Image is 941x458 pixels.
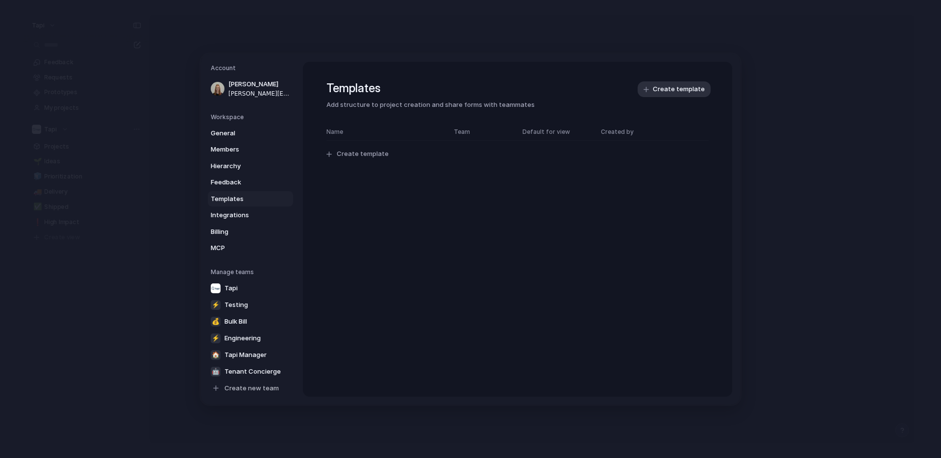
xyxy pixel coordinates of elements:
[208,240,293,256] a: MCP
[228,79,291,89] span: [PERSON_NAME]
[224,350,267,359] span: Tapi Manager
[224,366,281,376] span: Tenant Concierge
[601,127,634,136] span: Created by
[211,300,221,309] div: ⚡
[208,380,293,396] a: Create new team
[208,363,293,379] a: 🤖Tenant Concierge
[224,333,261,343] span: Engineering
[522,127,570,136] span: Default for view
[224,316,247,326] span: Bulk Bill
[208,76,293,101] a: [PERSON_NAME][PERSON_NAME][EMAIL_ADDRESS][DOMAIN_NAME]
[208,207,293,223] a: Integrations
[211,267,293,276] h5: Manage teams
[337,149,389,159] span: Create template
[321,145,715,163] button: Create template
[326,127,444,136] span: Name
[224,300,248,309] span: Testing
[211,64,293,73] h5: Account
[208,280,293,296] a: Tapi
[211,333,221,343] div: ⚡
[224,283,238,293] span: Tapi
[653,84,705,94] span: Create template
[211,227,273,236] span: Billing
[211,112,293,121] h5: Workspace
[224,383,279,393] span: Create new team
[208,158,293,174] a: Hierarchy
[211,350,221,359] div: 🏠
[208,142,293,157] a: Members
[208,175,293,190] a: Feedback
[228,89,291,98] span: [PERSON_NAME][EMAIL_ADDRESS][DOMAIN_NAME]
[211,210,273,220] span: Integrations
[211,243,273,253] span: MCP
[208,297,293,312] a: ⚡Testing
[208,347,293,362] a: 🏠Tapi Manager
[211,366,221,376] div: 🤖
[326,79,709,97] h1: Templates
[211,316,221,326] div: 💰
[211,128,273,138] span: General
[211,145,273,154] span: Members
[454,127,513,136] span: Team
[638,81,711,97] button: Create template
[208,330,293,346] a: ⚡Engineering
[211,178,273,187] span: Feedback
[211,194,273,204] span: Templates
[326,100,709,110] span: Add structure to project creation and share forms with teammates
[208,125,293,141] a: General
[208,224,293,239] a: Billing
[211,161,273,171] span: Hierarchy
[208,191,293,206] a: Templates
[208,313,293,329] a: 💰Bulk Bill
